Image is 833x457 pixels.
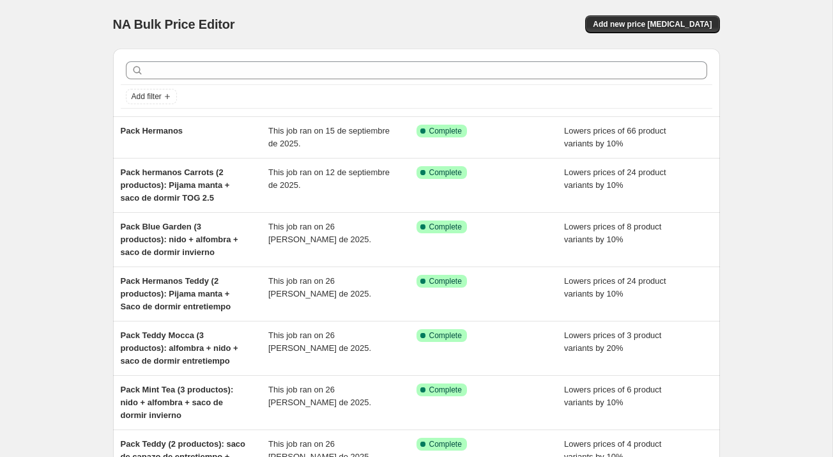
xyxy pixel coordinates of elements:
span: This job ran on 26 [PERSON_NAME] de 2025. [268,330,371,353]
span: Pack Mint Tea (3 productos): nido + alfombra + saco de dormir invierno [121,385,234,420]
span: This job ran on 26 [PERSON_NAME] de 2025. [268,276,371,298]
span: Add new price [MEDICAL_DATA] [593,19,712,29]
span: Pack Hermanos [121,126,183,136]
span: This job ran on 26 [PERSON_NAME] de 2025. [268,222,371,244]
span: NA Bulk Price Editor [113,17,235,31]
button: Add filter [126,89,177,104]
span: Complete [429,385,462,395]
span: Lowers prices of 6 product variants by 10% [564,385,661,407]
span: Complete [429,330,462,341]
span: Complete [429,222,462,232]
span: This job ran on 15 de septiembre de 2025. [268,126,390,148]
span: Pack hermanos Carrots (2 productos): Pijama manta + saco de dormir TOG 2.5 [121,167,230,203]
span: Lowers prices of 24 product variants by 10% [564,167,666,190]
span: Pack Blue Garden (3 productos): nido + alfombra + saco de dormir invierno [121,222,238,257]
span: This job ran on 26 [PERSON_NAME] de 2025. [268,385,371,407]
button: Add new price [MEDICAL_DATA] [585,15,719,33]
span: Complete [429,439,462,449]
span: Complete [429,167,462,178]
span: Pack Teddy Mocca (3 productos): alfombra + nido + saco de dormir entretiempo [121,330,238,366]
span: Add filter [132,91,162,102]
span: Lowers prices of 3 product variants by 20% [564,330,661,353]
span: Pack Hermanos Teddy (2 productos): Pijama manta + Saco de dormir entretiempo [121,276,231,311]
span: Lowers prices of 24 product variants by 10% [564,276,666,298]
span: Complete [429,126,462,136]
span: This job ran on 12 de septiembre de 2025. [268,167,390,190]
span: Complete [429,276,462,286]
span: Lowers prices of 66 product variants by 10% [564,126,666,148]
span: Lowers prices of 8 product variants by 10% [564,222,661,244]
